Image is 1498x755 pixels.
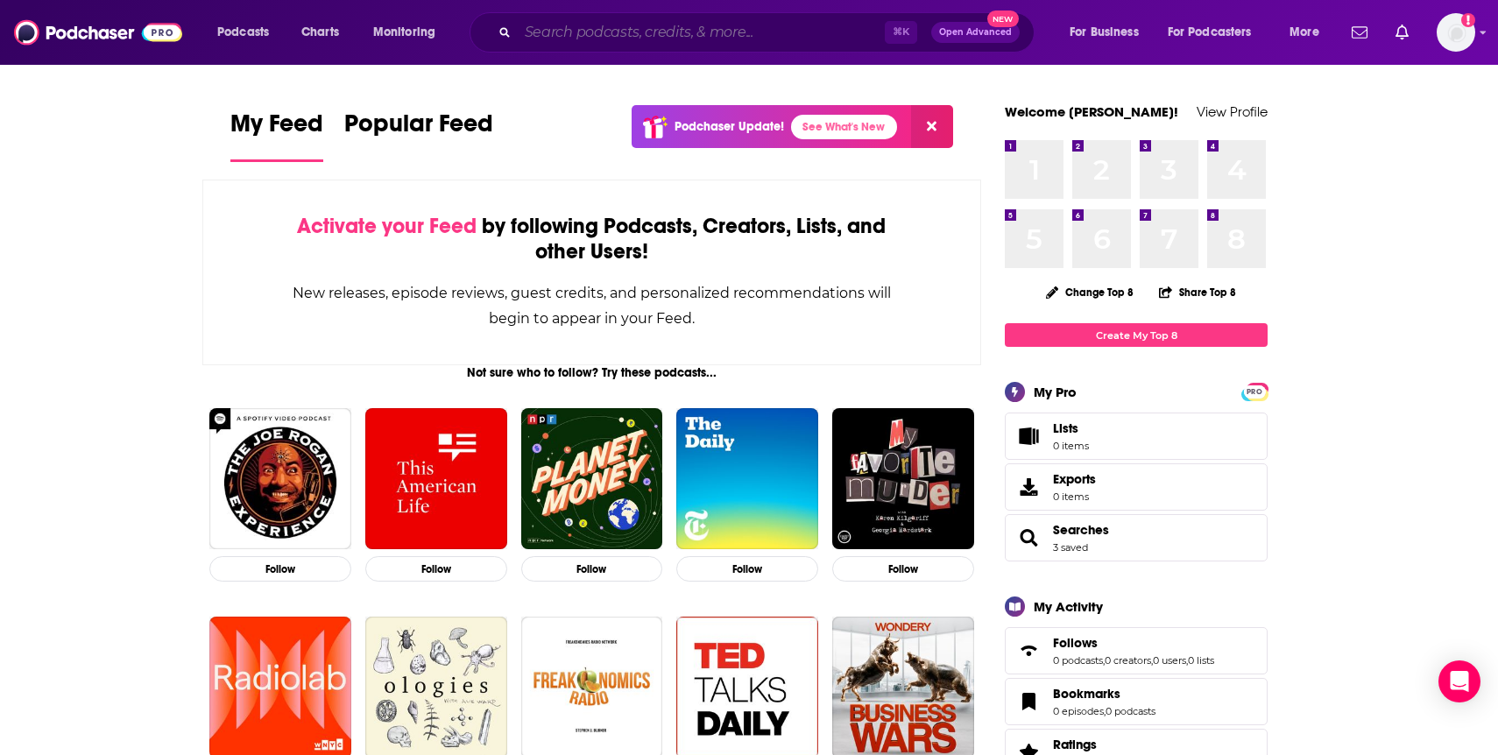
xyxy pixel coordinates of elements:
[297,213,477,239] span: Activate your Feed
[1388,18,1416,47] a: Show notifications dropdown
[230,109,323,149] span: My Feed
[361,18,458,46] button: open menu
[1437,13,1475,52] button: Show profile menu
[209,556,351,582] button: Follow
[521,408,663,550] img: Planet Money
[1070,20,1139,45] span: For Business
[1158,275,1237,309] button: Share Top 8
[1005,627,1268,674] span: Follows
[987,11,1019,27] span: New
[1057,18,1161,46] button: open menu
[344,109,493,162] a: Popular Feed
[1438,660,1480,702] div: Open Intercom Messenger
[291,214,893,265] div: by following Podcasts, Creators, Lists, and other Users!
[365,556,507,582] button: Follow
[1151,654,1153,667] span: ,
[1035,281,1144,303] button: Change Top 8
[1053,635,1214,651] a: Follows
[939,28,1012,37] span: Open Advanced
[1186,654,1188,667] span: ,
[1053,420,1089,436] span: Lists
[1244,385,1265,398] a: PRO
[1053,635,1098,651] span: Follows
[209,408,351,550] img: The Joe Rogan Experience
[676,556,818,582] button: Follow
[1053,654,1103,667] a: 0 podcasts
[1011,689,1046,714] a: Bookmarks
[1290,20,1319,45] span: More
[676,408,818,550] img: The Daily
[1244,385,1265,399] span: PRO
[521,556,663,582] button: Follow
[1053,440,1089,452] span: 0 items
[1277,18,1341,46] button: open menu
[791,115,897,139] a: See What's New
[1106,705,1155,717] a: 0 podcasts
[1103,654,1105,667] span: ,
[1197,103,1268,120] a: View Profile
[291,280,893,331] div: New releases, episode reviews, guest credits, and personalized recommendations will begin to appe...
[290,18,350,46] a: Charts
[675,119,784,134] p: Podchaser Update!
[1053,686,1120,702] span: Bookmarks
[1005,323,1268,347] a: Create My Top 8
[1053,737,1097,752] span: Ratings
[1345,18,1374,47] a: Show notifications dropdown
[1053,490,1096,503] span: 0 items
[885,21,917,44] span: ⌘ K
[1011,424,1046,448] span: Lists
[344,109,493,149] span: Popular Feed
[365,408,507,550] img: This American Life
[1011,475,1046,499] span: Exports
[1053,471,1096,487] span: Exports
[1188,654,1214,667] a: 0 lists
[1053,420,1078,436] span: Lists
[14,16,182,49] img: Podchaser - Follow, Share and Rate Podcasts
[1153,654,1186,667] a: 0 users
[832,556,974,582] button: Follow
[832,408,974,550] img: My Favorite Murder with Karen Kilgariff and Georgia Hardstark
[202,365,981,380] div: Not sure who to follow? Try these podcasts...
[1011,639,1046,663] a: Follows
[931,22,1020,43] button: Open AdvancedNew
[1005,463,1268,511] a: Exports
[1053,737,1155,752] a: Ratings
[1437,13,1475,52] span: Logged in as bumblecomms
[1034,384,1077,400] div: My Pro
[301,20,339,45] span: Charts
[1437,13,1475,52] img: User Profile
[1053,686,1155,702] a: Bookmarks
[205,18,292,46] button: open menu
[373,20,435,45] span: Monitoring
[1105,654,1151,667] a: 0 creators
[230,109,323,162] a: My Feed
[1034,598,1103,615] div: My Activity
[1461,13,1475,27] svg: Add a profile image
[217,20,269,45] span: Podcasts
[1104,705,1106,717] span: ,
[1005,413,1268,460] a: Lists
[1005,514,1268,561] span: Searches
[1168,20,1252,45] span: For Podcasters
[1005,103,1178,120] a: Welcome [PERSON_NAME]!
[1053,705,1104,717] a: 0 episodes
[1005,678,1268,725] span: Bookmarks
[518,18,885,46] input: Search podcasts, credits, & more...
[486,12,1051,53] div: Search podcasts, credits, & more...
[1011,526,1046,550] a: Searches
[1053,522,1109,538] a: Searches
[1156,18,1277,46] button: open menu
[1053,541,1088,554] a: 3 saved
